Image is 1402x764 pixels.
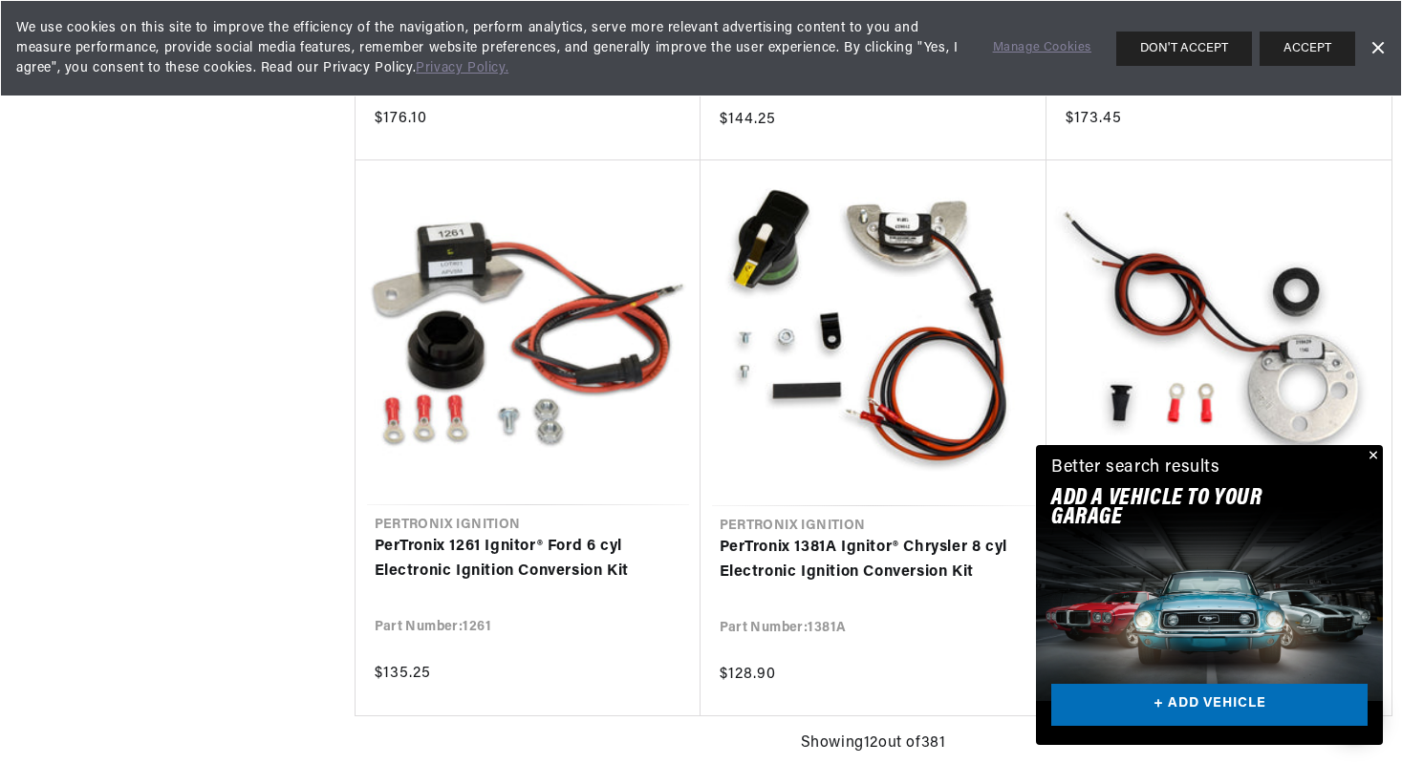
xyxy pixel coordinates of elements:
h2: Add A VEHICLE to your garage [1051,489,1320,528]
a: + ADD VEHICLE [1051,684,1368,727]
span: Showing 12 out of 381 [801,732,946,756]
div: Better search results [1051,455,1220,482]
button: Close [1360,445,1383,468]
span: We use cookies on this site to improve the efficiency of the navigation, perform analytics, serve... [16,18,966,78]
button: DON'T ACCEPT [1116,32,1252,66]
a: Manage Cookies [993,38,1091,58]
a: Privacy Policy. [416,61,508,75]
a: Dismiss Banner [1363,34,1391,63]
a: PerTronix 1381A Ignitor® Chrysler 8 cyl Electronic Ignition Conversion Kit [720,536,1027,584]
button: ACCEPT [1260,32,1355,66]
a: PerTronix 1261 Ignitor® Ford 6 cyl Electronic Ignition Conversion Kit [375,535,681,584]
